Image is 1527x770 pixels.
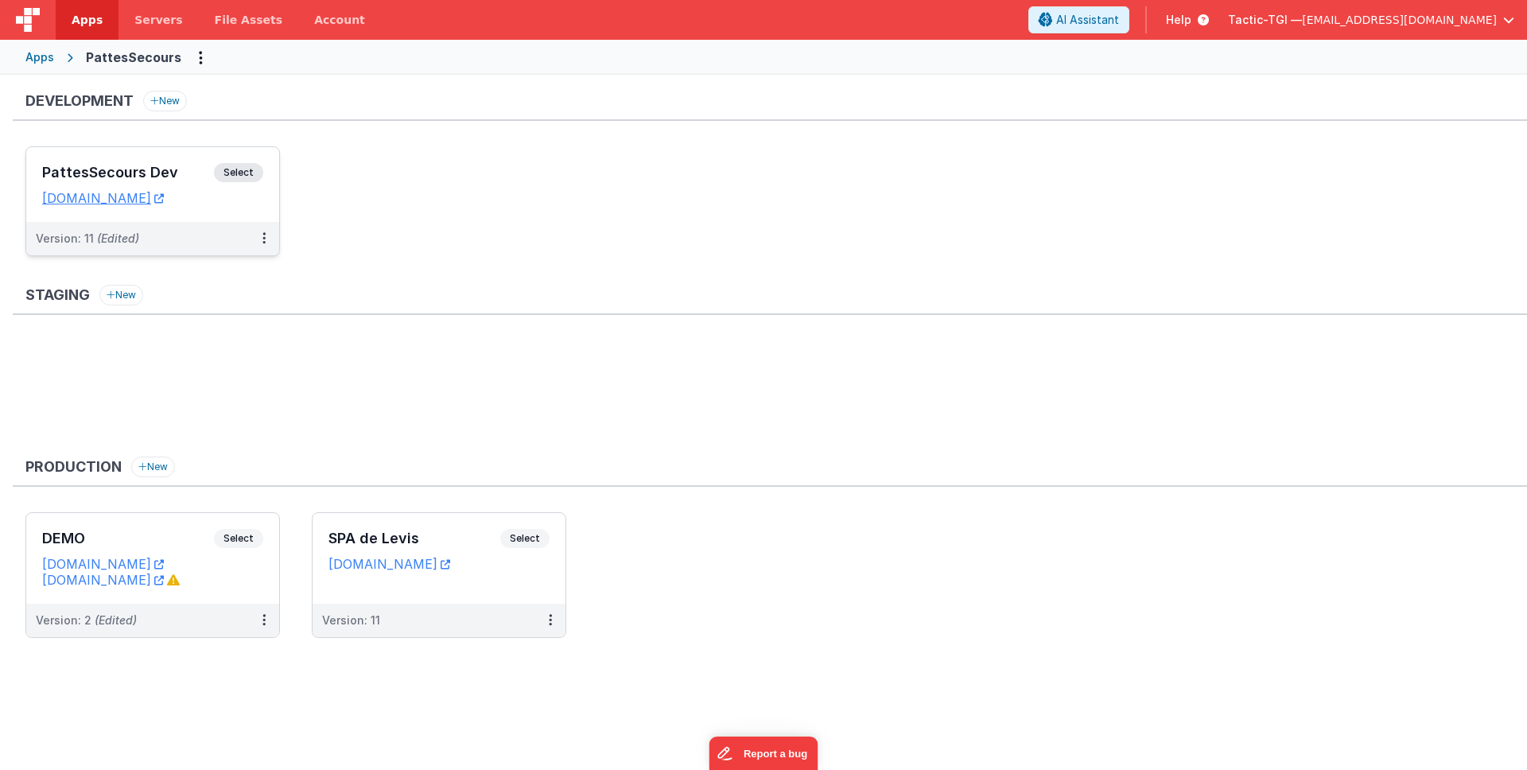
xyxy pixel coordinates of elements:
button: Options [188,45,213,70]
div: PattesSecours [86,48,181,67]
iframe: Marker.io feedback button [709,737,818,770]
span: (Edited) [95,613,137,627]
h3: Development [25,93,134,109]
span: AI Assistant [1056,12,1119,28]
button: New [131,457,175,477]
a: [DOMAIN_NAME] [42,190,164,206]
span: Select [214,529,263,548]
span: Select [500,529,550,548]
a: [DOMAIN_NAME] [328,556,450,572]
h3: SPA de Levis [328,531,500,546]
div: Apps [25,49,54,65]
h3: PattesSecours Dev [42,165,214,181]
span: Servers [134,12,182,28]
a: [DOMAIN_NAME] [42,556,164,572]
h3: DEMO [42,531,214,546]
a: [DOMAIN_NAME] [42,572,164,588]
span: [EMAIL_ADDRESS][DOMAIN_NAME] [1302,12,1497,28]
h3: Production [25,459,122,475]
button: New [99,285,143,305]
span: Tactic-TGI — [1228,12,1302,28]
span: (Edited) [97,231,139,245]
button: New [143,91,187,111]
button: Tactic-TGI — [EMAIL_ADDRESS][DOMAIN_NAME] [1228,12,1514,28]
div: Version: 2 [36,612,137,628]
span: Apps [72,12,103,28]
span: File Assets [215,12,283,28]
button: AI Assistant [1028,6,1129,33]
span: Help [1166,12,1191,28]
h3: Staging [25,287,90,303]
div: Version: 11 [322,612,380,628]
span: Select [214,163,263,182]
div: Version: 11 [36,231,139,247]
